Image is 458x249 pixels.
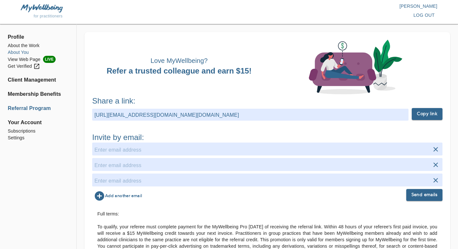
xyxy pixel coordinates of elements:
strong: Refer a trusted colleague and earn $15! [107,66,252,75]
h5: Invite by email: [92,132,442,143]
a: Referral Program [8,105,69,112]
a: View Web PageLIVE [8,56,69,63]
a: Get Verified [8,63,69,70]
div: Get Verified [8,63,40,70]
span: log out [413,11,435,19]
span: for practitioners [34,14,63,18]
p: [PERSON_NAME] [229,3,437,9]
strong: Send emails [411,191,437,199]
button: log out [411,9,437,21]
button: Copy link [412,108,442,120]
a: Settings [8,134,69,141]
span: Profile [8,33,69,41]
strong: Add another email [105,192,142,200]
img: MyWellbeing [309,40,402,95]
a: About You [8,49,69,56]
a: Client Management [8,76,69,84]
img: MyWellbeing [21,4,63,12]
input: Enter email address [94,145,440,155]
input: Enter email address [94,176,440,186]
span: LIVE [43,56,56,63]
h6: Love MyWellbeing? [92,55,266,66]
a: Membership Benefits [8,90,69,98]
h5: Share a link: [92,96,442,106]
span: Your Account [8,119,69,126]
button: Add another email [92,189,144,203]
input: Enter email address [94,160,440,171]
button: Send emails [406,189,442,201]
li: View Web Page [8,56,69,63]
a: Subscriptions [8,128,69,134]
a: About the Work [8,42,69,49]
strong: Copy link [417,110,437,118]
